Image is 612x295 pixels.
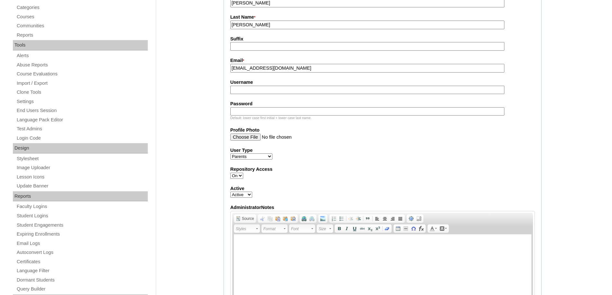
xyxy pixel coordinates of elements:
[16,31,148,39] a: Reports
[308,215,316,222] a: Unlink
[16,221,148,229] a: Student Engagements
[230,116,535,120] div: Default: lower case first initial + lower case last name.
[428,225,438,232] a: Text Color
[16,173,148,181] a: Lesson Icons
[289,215,297,222] a: Paste from Word
[16,88,148,96] a: Clone Tools
[230,36,535,42] label: Suffix
[319,225,328,233] span: Size
[16,22,148,30] a: Communities
[16,61,148,69] a: Abuse Reports
[16,164,148,172] a: Image Uploader
[16,116,148,124] a: Language Pack Editor
[364,215,372,222] a: Block Quote
[16,248,148,256] a: Autoconvert Logs
[291,225,310,233] span: Font
[16,107,148,115] a: End Users Session
[274,215,282,222] a: Paste
[16,230,148,238] a: Expiring Enrollments
[347,215,355,222] a: Decrease Indent
[355,215,362,222] a: Increase Indent
[343,225,351,232] a: Italic
[319,215,327,222] a: Add Image
[16,79,148,87] a: Import / Export
[300,215,308,222] a: Link
[338,215,345,222] a: Insert/Remove Bulleted List
[359,225,366,232] a: Strike Through
[389,215,396,222] a: Align Right
[230,57,535,64] label: Email
[351,225,359,232] a: Underline
[16,98,148,106] a: Settings
[241,216,254,221] span: Source
[417,225,425,232] a: Insert Equation
[13,143,148,153] div: Design
[236,225,255,233] span: Styles
[16,4,148,12] a: Categories
[263,225,283,233] span: Format
[230,185,535,192] label: Active
[16,212,148,220] a: Student Logins
[289,224,315,233] a: Font
[16,239,148,247] a: Email Logs
[16,70,148,78] a: Course Evaluations
[383,225,391,232] a: Remove Format
[366,225,374,232] a: Subscript
[13,40,148,50] div: Tools
[235,215,255,222] a: Source
[381,215,389,222] a: Center
[230,204,535,211] label: AdministratorNotes
[415,215,423,222] a: Show Blocks
[259,215,266,222] a: Cut
[16,155,148,163] a: Stylesheet
[234,224,260,233] a: Styles
[410,225,417,232] a: Insert Special Character
[230,166,535,173] label: Repository Access
[266,215,274,222] a: Copy
[374,225,382,232] a: Superscript
[282,215,289,222] a: Paste as plain text
[16,267,148,275] a: Language Filter
[335,225,343,232] a: Bold
[16,285,148,293] a: Query Builder
[16,258,148,266] a: Certificates
[16,134,148,142] a: Login Code
[16,52,148,60] a: Alerts
[230,79,535,86] label: Username
[230,147,535,154] label: User Type
[373,215,381,222] a: Align Left
[262,224,288,233] a: Format
[230,127,535,134] label: Profile Photo
[407,215,415,222] a: Maximize
[16,13,148,21] a: Courses
[16,203,148,211] a: Faculty Logins
[16,125,148,133] a: Test Admins
[16,182,148,190] a: Update Banner
[330,215,338,222] a: Insert/Remove Numbered List
[317,224,333,233] a: Size
[402,225,410,232] a: Insert Horizontal Line
[438,225,448,232] a: Background Color
[230,14,535,21] label: Last Name
[230,100,535,107] label: Password
[13,191,148,202] div: Reports
[16,276,148,284] a: Dormant Students
[394,225,402,232] a: Table
[396,215,404,222] a: Justify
